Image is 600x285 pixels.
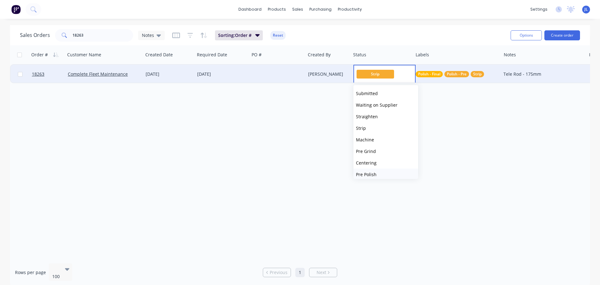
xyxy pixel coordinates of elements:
[263,269,291,276] a: Previous page
[353,52,366,58] div: Status
[353,157,418,169] button: Centering
[503,71,579,77] div: Tele Rod - 175mm
[142,32,154,38] span: Notes
[215,30,263,40] button: Sorting:Order #
[353,88,418,99] button: Submitted
[32,71,44,77] span: 18263
[447,71,467,77] span: Polish - Pre
[252,52,262,58] div: PO #
[218,32,252,38] span: Sorting: Order #
[356,148,376,154] span: Pre Grind
[584,7,588,12] span: JL
[416,71,484,77] button: Polish - FinalPolish - PreStrip
[353,111,418,122] button: Straighten
[473,71,482,77] span: Strip
[270,31,286,40] button: Reset
[353,134,418,145] button: Machine
[418,71,440,77] span: Polish - Final
[356,137,374,143] span: Machine
[353,145,418,157] button: Pre Grind
[511,30,542,40] button: Options
[317,269,326,276] span: Next
[356,90,378,96] span: Submitted
[504,52,516,58] div: Notes
[416,52,429,58] div: Labels
[357,70,394,78] span: Strip
[52,273,61,280] div: 100
[32,65,68,84] a: 18263
[527,5,551,14] div: settings
[15,269,46,276] span: Rows per page
[353,122,418,134] button: Strip
[356,114,378,120] span: Straighten
[260,268,340,277] ul: Pagination
[356,171,377,177] span: Pre Polish
[68,71,128,77] a: Complete Fleet Maintenance
[20,32,50,38] h1: Sales Orders
[145,52,173,58] div: Created Date
[353,99,418,111] button: Waiting on Supplier
[235,5,265,14] a: dashboard
[356,160,377,166] span: Centering
[353,169,418,180] button: Pre Polish
[265,5,289,14] div: products
[146,71,192,77] div: [DATE]
[270,269,287,276] span: Previous
[72,29,133,42] input: Search...
[309,269,337,276] a: Next page
[308,71,347,77] div: [PERSON_NAME]
[356,125,366,131] span: Strip
[11,5,21,14] img: Factory
[544,30,580,40] button: Create order
[308,52,331,58] div: Created By
[295,268,305,277] a: Page 1 is your current page
[197,52,227,58] div: Required Date
[67,52,101,58] div: Customer Name
[306,5,335,14] div: purchasing
[31,52,48,58] div: Order #
[335,5,365,14] div: productivity
[356,102,397,108] span: Waiting on Supplier
[197,71,247,77] div: [DATE]
[289,5,306,14] div: sales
